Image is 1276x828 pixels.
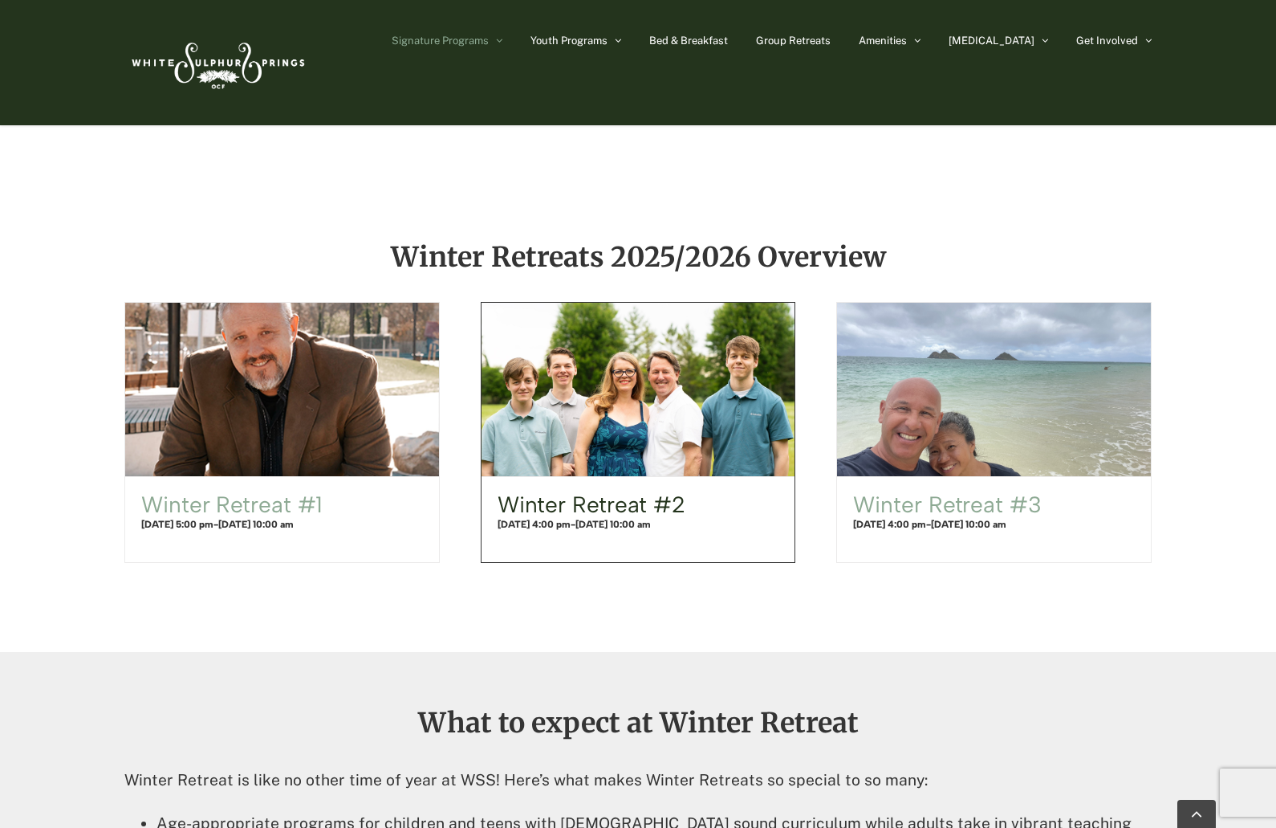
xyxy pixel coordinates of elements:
span: [DATE] 10:00 am [218,519,294,530]
span: Group Retreats [756,35,831,46]
img: White Sulphur Springs Logo [124,25,309,100]
a: Winter Retreat #1 [141,491,323,518]
span: Amenities [859,35,907,46]
a: Winter Retreat #3 [853,491,1041,518]
span: [MEDICAL_DATA] [949,35,1034,46]
h2: What to expect at Winter Retreat [124,708,1152,737]
h4: - [853,517,1135,532]
span: Signature Programs [392,35,489,46]
span: [DATE] 10:00 am [931,519,1006,530]
h4: - [498,517,779,532]
a: Winter Retreat #1 [125,303,439,476]
span: Youth Programs [530,35,608,46]
a: Winter Retreat #2 [482,303,795,476]
h4: - [141,517,423,532]
h2: Winter Retreats 2025/2026 Overview [124,243,1152,271]
span: [DATE] 5:00 pm [141,519,213,530]
span: [DATE] 4:00 pm [853,519,926,530]
a: Winter Retreat #3 [837,303,1151,476]
p: Winter Retreat is like no other time of year at WSS! Here’s what makes Winter Retreats so special... [124,767,1152,794]
span: [DATE] 10:00 am [575,519,651,530]
span: Bed & Breakfast [649,35,728,46]
span: Get Involved [1076,35,1138,46]
span: [DATE] 4:00 pm [498,519,571,530]
a: Winter Retreat #2 [498,491,685,518]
